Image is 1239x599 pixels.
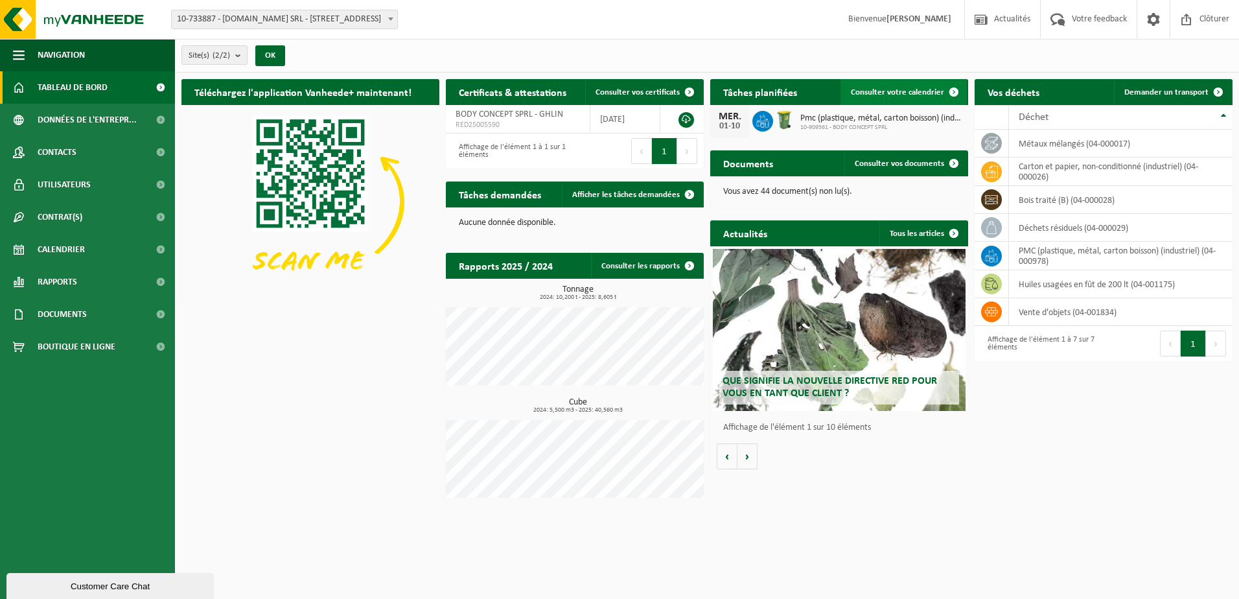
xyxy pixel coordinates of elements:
[590,105,661,134] td: [DATE]
[1009,270,1233,298] td: huiles usagées en fût de 200 lt (04-001175)
[6,570,216,599] iframe: chat widget
[38,298,87,331] span: Documents
[591,253,702,279] a: Consulter les rapports
[456,120,580,130] span: RED25005590
[446,182,554,207] h2: Tâches demandées
[181,45,248,65] button: Site(s)(2/2)
[886,14,951,24] strong: [PERSON_NAME]
[1181,331,1206,357] button: 1
[1009,242,1233,270] td: PMC (plastique, métal, carton boisson) (industriel) (04-000978)
[1019,112,1048,123] span: Déchet
[975,79,1052,104] h2: Vos déchets
[844,150,967,176] a: Consulter vos documents
[677,138,697,164] button: Next
[713,249,966,411] a: Que signifie la nouvelle directive RED pour vous en tant que client ?
[981,329,1097,358] div: Affichage de l'élément 1 à 7 sur 7 éléments
[38,233,85,266] span: Calendrier
[879,220,967,246] a: Tous les articles
[255,45,285,66] button: OK
[452,285,704,301] h3: Tonnage
[723,376,937,399] span: Que signifie la nouvelle directive RED pour vous en tant que client ?
[717,122,743,131] div: 01-10
[446,253,566,278] h2: Rapports 2025 / 2024
[851,88,944,97] span: Consulter votre calendrier
[452,137,568,165] div: Affichage de l'élément 1 à 1 sur 1 éléments
[38,169,91,201] span: Utilisateurs
[800,124,962,132] span: 10-909561 - BODY CONCEPT SPRL
[717,443,737,469] button: Vorige
[213,51,230,60] count: (2/2)
[840,79,967,105] a: Consulter votre calendrier
[631,138,652,164] button: Previous
[585,79,702,105] a: Consulter vos certificats
[562,182,702,207] a: Afficher les tâches demandées
[1009,130,1233,158] td: métaux mélangés (04-000017)
[717,112,743,122] div: MER.
[652,138,677,164] button: 1
[452,398,704,414] h3: Cube
[1009,186,1233,214] td: bois traité (B) (04-000028)
[1160,331,1181,357] button: Previous
[1124,88,1209,97] span: Demander un transport
[38,136,76,169] span: Contacts
[38,104,137,136] span: Données de l'entrepr...
[710,220,780,246] h2: Actualités
[1009,298,1233,326] td: vente d'objets (04-001834)
[172,10,397,29] span: 10-733887 - BODY-CONCEPT.BE SRL - 7011 GHLIN, RUE DE DOUVRAIN 13
[737,443,758,469] button: Volgende
[1009,158,1233,186] td: carton et papier, non-conditionné (industriel) (04-000026)
[855,159,944,168] span: Consulter vos documents
[723,423,962,432] p: Affichage de l'élément 1 sur 10 éléments
[181,79,424,104] h2: Téléchargez l'application Vanheede+ maintenant!
[452,294,704,301] span: 2024: 10,200 t - 2025: 8,605 t
[1114,79,1231,105] a: Demander un transport
[38,39,85,71] span: Navigation
[459,218,691,228] p: Aucune donnée disponible.
[452,407,704,414] span: 2024: 5,500 m3 - 2025: 40,560 m3
[181,105,439,299] img: Download de VHEPlus App
[38,201,82,233] span: Contrat(s)
[572,191,680,199] span: Afficher les tâches demandées
[596,88,680,97] span: Consulter vos certificats
[710,79,810,104] h2: Tâches planifiées
[710,150,786,176] h2: Documents
[800,113,962,124] span: Pmc (plastique, métal, carton boisson) (industriel)
[446,79,579,104] h2: Certificats & attestations
[1206,331,1226,357] button: Next
[1009,214,1233,242] td: déchets résiduels (04-000029)
[38,331,115,363] span: Boutique en ligne
[773,109,795,131] img: WB-0240-HPE-GN-50
[189,46,230,65] span: Site(s)
[723,187,955,196] p: Vous avez 44 document(s) non lu(s).
[38,266,77,298] span: Rapports
[171,10,398,29] span: 10-733887 - BODY-CONCEPT.BE SRL - 7011 GHLIN, RUE DE DOUVRAIN 13
[456,110,563,119] span: BODY CONCEPT SPRL - GHLIN
[38,71,108,104] span: Tableau de bord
